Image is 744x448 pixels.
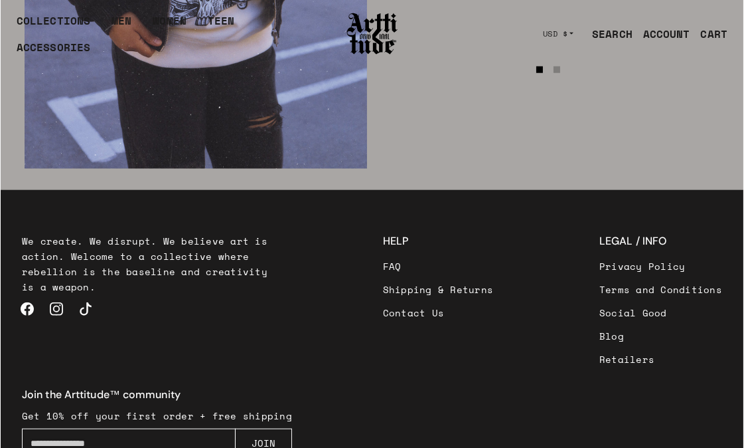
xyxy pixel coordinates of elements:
[42,294,71,324] a: Instagram
[153,13,186,39] a: WOMEN
[632,21,690,47] a: ACCOUNT
[208,13,234,39] a: TEEN
[17,39,90,66] div: ACCESSORIES
[22,408,292,423] p: Get 10% off your first order + free shipping
[543,29,568,39] span: USD $
[599,255,722,278] a: Privacy Policy
[22,387,292,403] h4: Join the Arttitude™ community
[599,324,722,348] a: Blog
[6,13,330,66] ul: Main navigation
[554,66,560,73] li: Page dot 2
[13,294,42,324] a: Facebook
[581,21,632,47] a: SEARCH
[17,13,90,39] div: COLLECTIONS
[383,233,494,249] h3: HELP
[599,348,722,371] a: Retailers
[690,21,727,47] a: Open cart
[71,294,100,324] a: TikTok
[22,233,277,294] p: We create. We disrupt. We believe art is action. Welcome to a collective where rebellion is the b...
[112,13,131,39] a: MEN
[346,11,399,56] img: Arttitude
[599,233,722,249] h3: LEGAL / INFO
[535,19,582,49] button: USD $
[536,66,543,73] li: Page dot 1
[383,301,494,324] a: Contact Us
[599,301,722,324] a: Social Good
[599,278,722,301] a: Terms and Conditions
[383,255,494,278] a: FAQ
[701,26,727,42] div: CART
[383,278,494,301] a: Shipping & Returns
